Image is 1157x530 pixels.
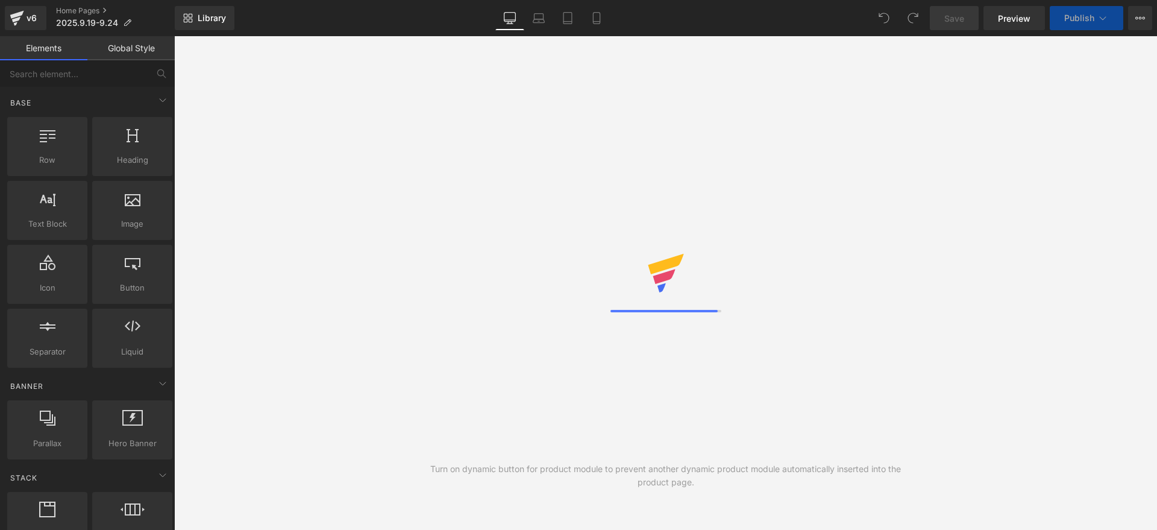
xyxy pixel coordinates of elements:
span: Publish [1064,13,1094,23]
span: Liquid [96,345,169,358]
button: Publish [1050,6,1123,30]
span: 2025.9.19-9.24 [56,18,118,28]
span: Preview [998,12,1030,25]
a: v6 [5,6,46,30]
span: Save [944,12,964,25]
span: Text Block [11,218,84,230]
span: Image [96,218,169,230]
button: Redo [901,6,925,30]
span: Banner [9,380,45,392]
a: New Library [175,6,234,30]
button: More [1128,6,1152,30]
a: Home Pages [56,6,175,16]
span: Parallax [11,437,84,450]
a: Tablet [553,6,582,30]
span: Icon [11,282,84,294]
span: Library [198,13,226,24]
div: v6 [24,10,39,26]
a: Laptop [524,6,553,30]
a: Desktop [495,6,524,30]
a: Preview [983,6,1045,30]
span: Separator [11,345,84,358]
span: Row [11,154,84,166]
span: Base [9,97,33,109]
span: Button [96,282,169,294]
a: Global Style [87,36,175,60]
span: Hero Banner [96,437,169,450]
button: Undo [872,6,896,30]
a: Mobile [582,6,611,30]
span: Heading [96,154,169,166]
span: Stack [9,472,39,484]
div: Turn on dynamic button for product module to prevent another dynamic product module automatically... [420,462,912,489]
